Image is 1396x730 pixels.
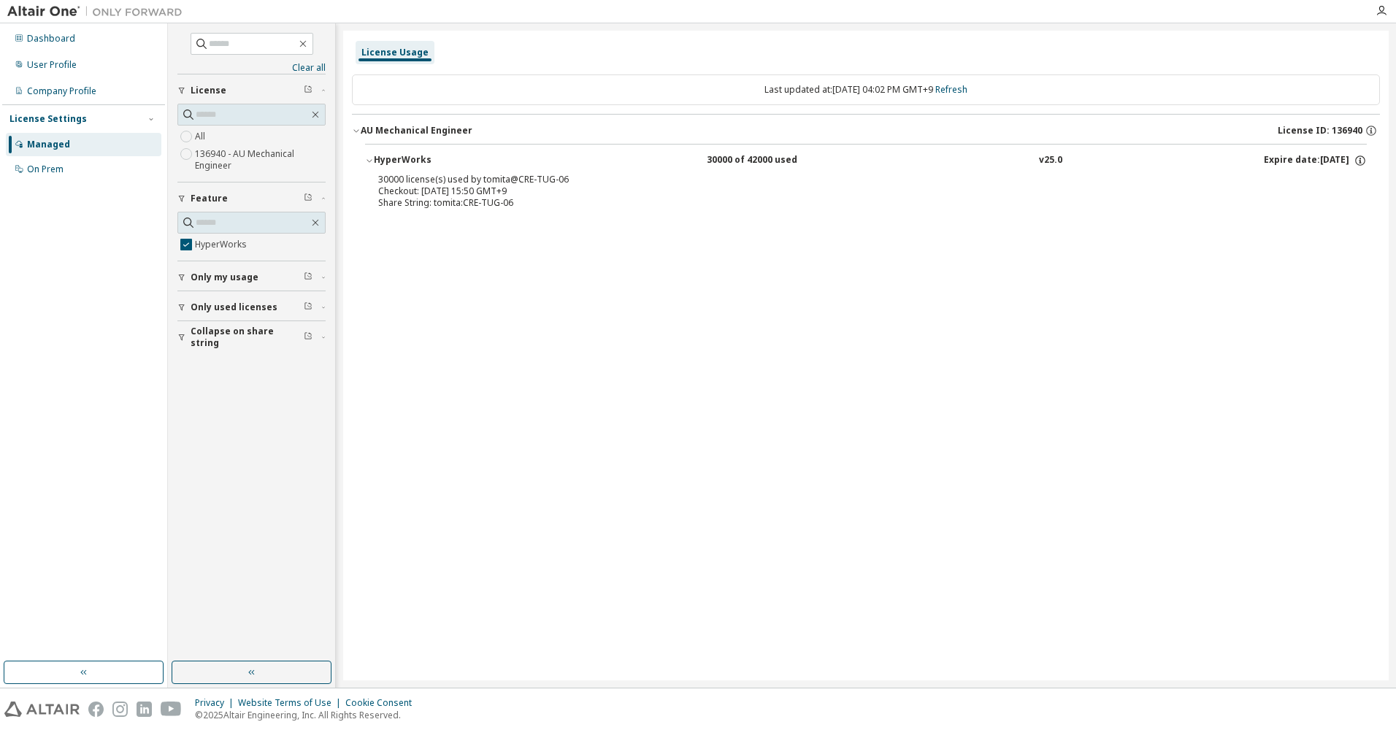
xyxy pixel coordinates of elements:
span: Only used licenses [191,301,277,313]
a: Clear all [177,62,326,74]
label: HyperWorks [195,236,250,253]
span: Only my usage [191,272,258,283]
div: Company Profile [27,85,96,97]
p: © 2025 Altair Engineering, Inc. All Rights Reserved. [195,709,421,721]
img: altair_logo.svg [4,702,80,717]
div: Cookie Consent [345,697,421,709]
button: HyperWorks30000 of 42000 usedv25.0Expire date:[DATE] [365,145,1367,177]
span: Clear filter [304,85,312,96]
div: 30000 of 42000 used [707,154,838,167]
div: Website Terms of Use [238,697,345,709]
div: AU Mechanical Engineer [361,125,472,137]
button: Only my usage [177,261,326,293]
span: License [191,85,226,96]
span: Feature [191,193,228,204]
div: License Usage [361,47,429,58]
img: facebook.svg [88,702,104,717]
button: Feature [177,182,326,215]
img: linkedin.svg [137,702,152,717]
img: Altair One [7,4,190,19]
button: Collapse on share string [177,321,326,353]
div: Last updated at: [DATE] 04:02 PM GMT+9 [352,74,1380,105]
label: All [195,128,208,145]
div: Share String: tomita:CRE-TUG-06 [378,197,1319,209]
div: HyperWorks [374,154,505,167]
button: AU Mechanical EngineerLicense ID: 136940 [352,115,1380,147]
img: instagram.svg [112,702,128,717]
span: Collapse on share string [191,326,304,349]
div: v25.0 [1039,154,1062,167]
button: Only used licenses [177,291,326,323]
div: Privacy [195,697,238,709]
div: Checkout: [DATE] 15:50 GMT+9 [378,185,1319,197]
button: License [177,74,326,107]
span: Clear filter [304,301,312,313]
span: Clear filter [304,272,312,283]
img: youtube.svg [161,702,182,717]
span: License ID: 136940 [1278,125,1362,137]
div: 30000 license(s) used by tomita@CRE-TUG-06 [378,174,1319,185]
div: Expire date: [DATE] [1264,154,1367,167]
div: License Settings [9,113,87,125]
div: Dashboard [27,33,75,45]
label: 136940 - AU Mechanical Engineer [195,145,326,174]
a: Refresh [935,83,967,96]
div: Managed [27,139,70,150]
span: Clear filter [304,331,312,343]
div: On Prem [27,164,64,175]
div: User Profile [27,59,77,71]
span: Clear filter [304,193,312,204]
